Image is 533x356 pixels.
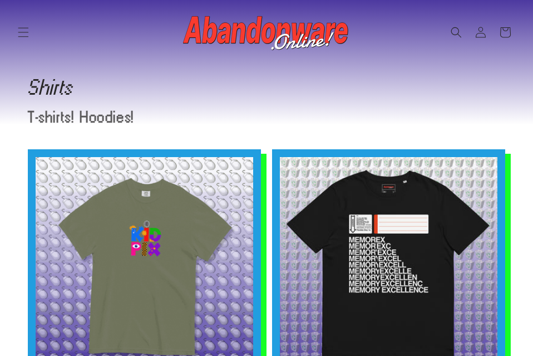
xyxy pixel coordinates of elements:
[28,110,346,125] p: T-shirts! Hoodies!
[28,78,505,96] h1: Shirts
[179,6,354,58] a: Abandonware
[444,20,468,45] summary: Search
[11,20,36,45] summary: Menu
[183,10,350,55] img: Abandonware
